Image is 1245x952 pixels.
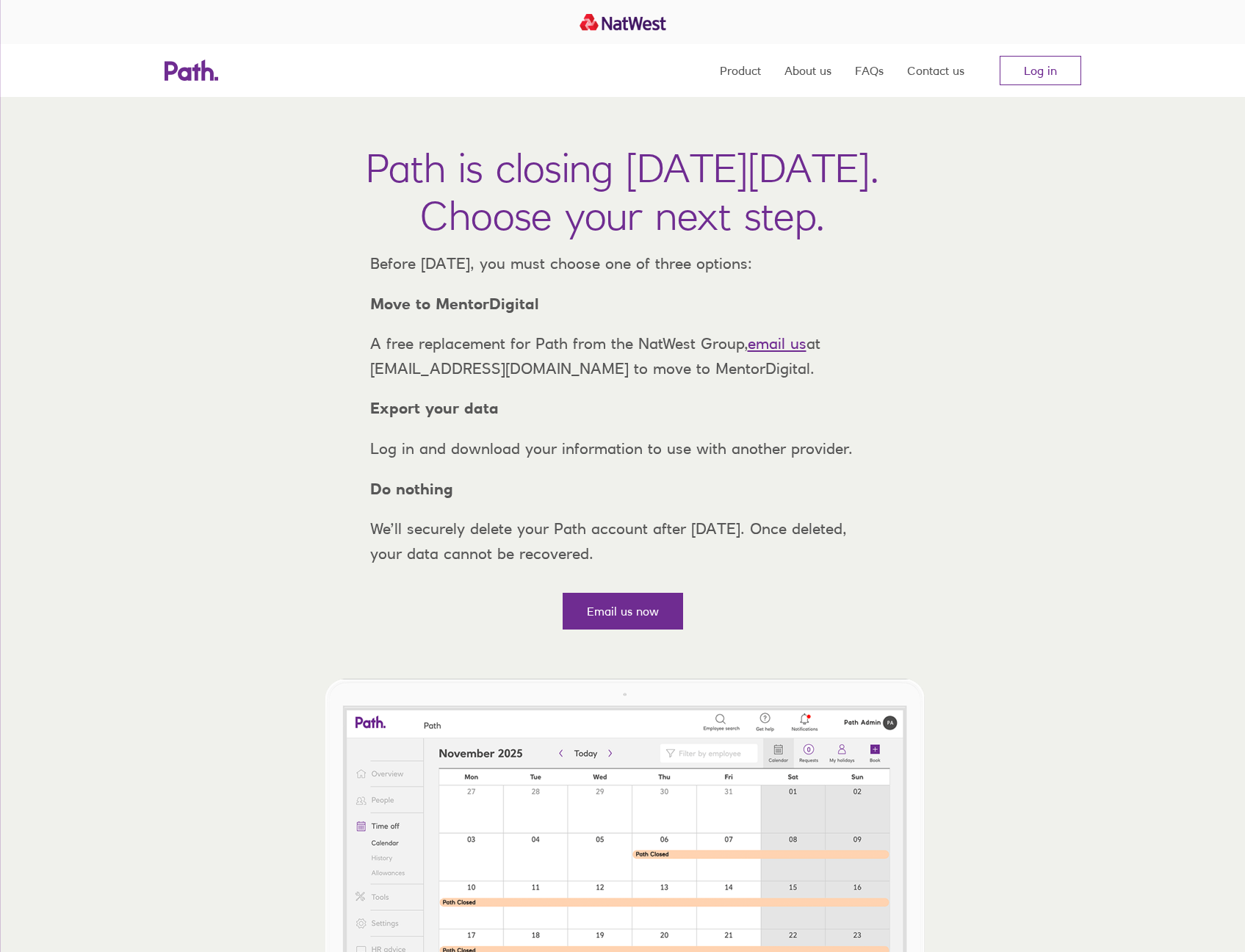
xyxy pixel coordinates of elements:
[370,399,499,417] strong: Export your data
[358,516,887,566] p: We’ll securely delete your Path account after [DATE]. Once deleted, your data cannot be recovered.
[370,480,453,498] strong: Do nothing
[358,331,887,381] p: A free replacement for Path from the NatWest Group, at [EMAIL_ADDRESS][DOMAIN_NAME] to move to Me...
[855,44,884,97] a: FAQs
[720,44,761,97] a: Product
[358,436,887,461] p: Log in and download your information to use with another provider.
[563,593,683,630] a: Email us now
[1000,56,1081,85] a: Log in
[907,44,964,97] a: Contact us
[748,334,806,353] a: email us
[358,251,887,276] p: Before [DATE], you must choose one of three options:
[370,295,539,313] strong: Move to MentorDigital
[366,144,879,239] h1: Path is closing [DATE][DATE]. Choose your next step.
[784,44,831,97] a: About us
